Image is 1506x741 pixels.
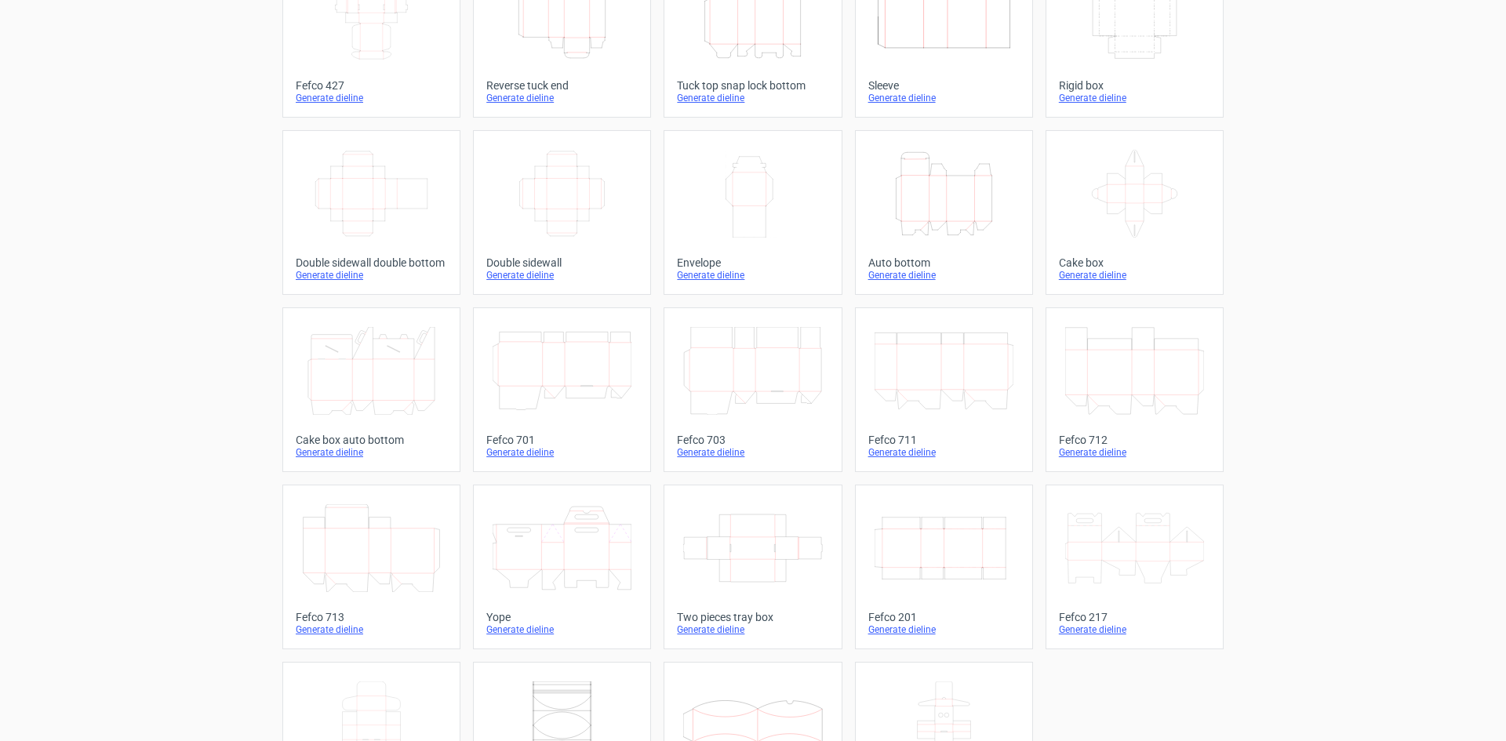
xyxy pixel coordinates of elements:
[868,79,1020,92] div: Sleeve
[1059,611,1210,623] div: Fefco 217
[296,79,447,92] div: Fefco 427
[855,307,1033,472] a: Fefco 711Generate dieline
[473,485,651,649] a: YopeGenerate dieline
[868,269,1020,282] div: Generate dieline
[664,307,842,472] a: Fefco 703Generate dieline
[677,92,828,104] div: Generate dieline
[282,485,460,649] a: Fefco 713Generate dieline
[677,256,828,269] div: Envelope
[1059,79,1210,92] div: Rigid box
[1059,256,1210,269] div: Cake box
[296,434,447,446] div: Cake box auto bottom
[855,485,1033,649] a: Fefco 201Generate dieline
[664,485,842,649] a: Two pieces tray boxGenerate dieline
[868,92,1020,104] div: Generate dieline
[677,623,828,636] div: Generate dieline
[296,269,447,282] div: Generate dieline
[677,434,828,446] div: Fefco 703
[1059,269,1210,282] div: Generate dieline
[296,256,447,269] div: Double sidewall double bottom
[1059,446,1210,459] div: Generate dieline
[1046,130,1224,295] a: Cake boxGenerate dieline
[868,446,1020,459] div: Generate dieline
[677,611,828,623] div: Two pieces tray box
[1059,434,1210,446] div: Fefco 712
[855,130,1033,295] a: Auto bottomGenerate dieline
[1059,92,1210,104] div: Generate dieline
[486,611,638,623] div: Yope
[1046,307,1224,472] a: Fefco 712Generate dieline
[677,269,828,282] div: Generate dieline
[486,434,638,446] div: Fefco 701
[282,307,460,472] a: Cake box auto bottomGenerate dieline
[486,623,638,636] div: Generate dieline
[868,434,1020,446] div: Fefco 711
[1046,485,1224,649] a: Fefco 217Generate dieline
[1059,623,1210,636] div: Generate dieline
[473,130,651,295] a: Double sidewallGenerate dieline
[486,446,638,459] div: Generate dieline
[282,130,460,295] a: Double sidewall double bottomGenerate dieline
[868,256,1020,269] div: Auto bottom
[486,256,638,269] div: Double sidewall
[296,92,447,104] div: Generate dieline
[473,307,651,472] a: Fefco 701Generate dieline
[677,446,828,459] div: Generate dieline
[296,623,447,636] div: Generate dieline
[486,79,638,92] div: Reverse tuck end
[296,611,447,623] div: Fefco 713
[486,269,638,282] div: Generate dieline
[868,623,1020,636] div: Generate dieline
[296,446,447,459] div: Generate dieline
[868,611,1020,623] div: Fefco 201
[677,79,828,92] div: Tuck top snap lock bottom
[664,130,842,295] a: EnvelopeGenerate dieline
[486,92,638,104] div: Generate dieline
